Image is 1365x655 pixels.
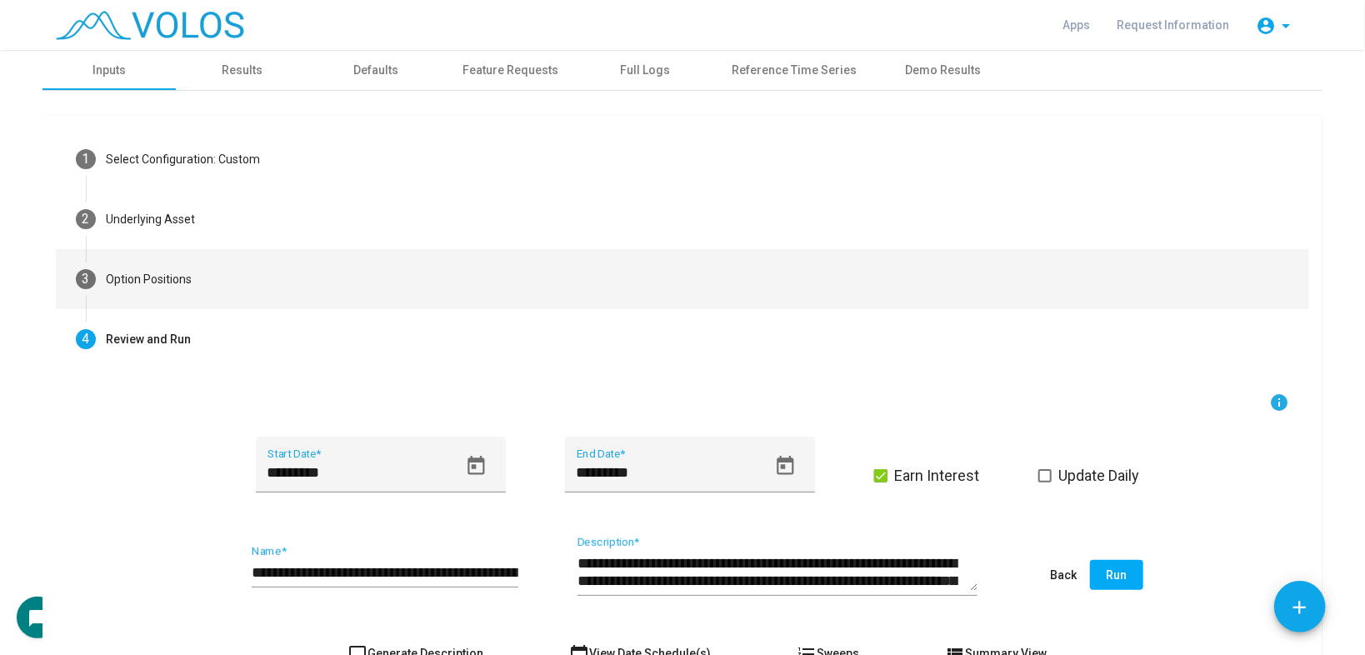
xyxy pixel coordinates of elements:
div: Review and Run [106,331,191,348]
div: Defaults [353,62,398,79]
span: Earn Interest [894,466,979,486]
span: 4 [82,331,90,347]
mat-icon: account_circle [1256,16,1276,36]
div: Full Logs [620,62,670,79]
span: 3 [82,271,90,287]
span: 1 [82,151,90,167]
div: Select Configuration: Custom [106,151,260,168]
div: Demo Results [906,62,982,79]
mat-icon: info [1269,392,1289,412]
div: Results [222,62,263,79]
a: Apps [1049,10,1103,40]
mat-icon: arrow_drop_down [1276,16,1296,36]
span: Update Daily [1058,466,1139,486]
span: Back [1050,568,1077,582]
span: Request Information [1117,18,1229,32]
mat-icon: add [1289,597,1311,618]
button: Open calendar [767,447,804,485]
div: Option Positions [106,271,192,288]
mat-icon: chat_bubble [27,608,47,628]
span: Apps [1062,18,1090,32]
div: Reference Time Series [732,62,857,79]
button: Open calendar [457,447,495,485]
span: 2 [82,211,90,227]
div: Inputs [92,62,126,79]
span: Run [1107,568,1127,582]
div: Underlying Asset [106,211,195,228]
button: Add icon [1274,581,1326,632]
button: Back [1037,560,1090,590]
a: Request Information [1103,10,1242,40]
div: Feature Requests [462,62,558,79]
button: Run [1090,560,1143,590]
